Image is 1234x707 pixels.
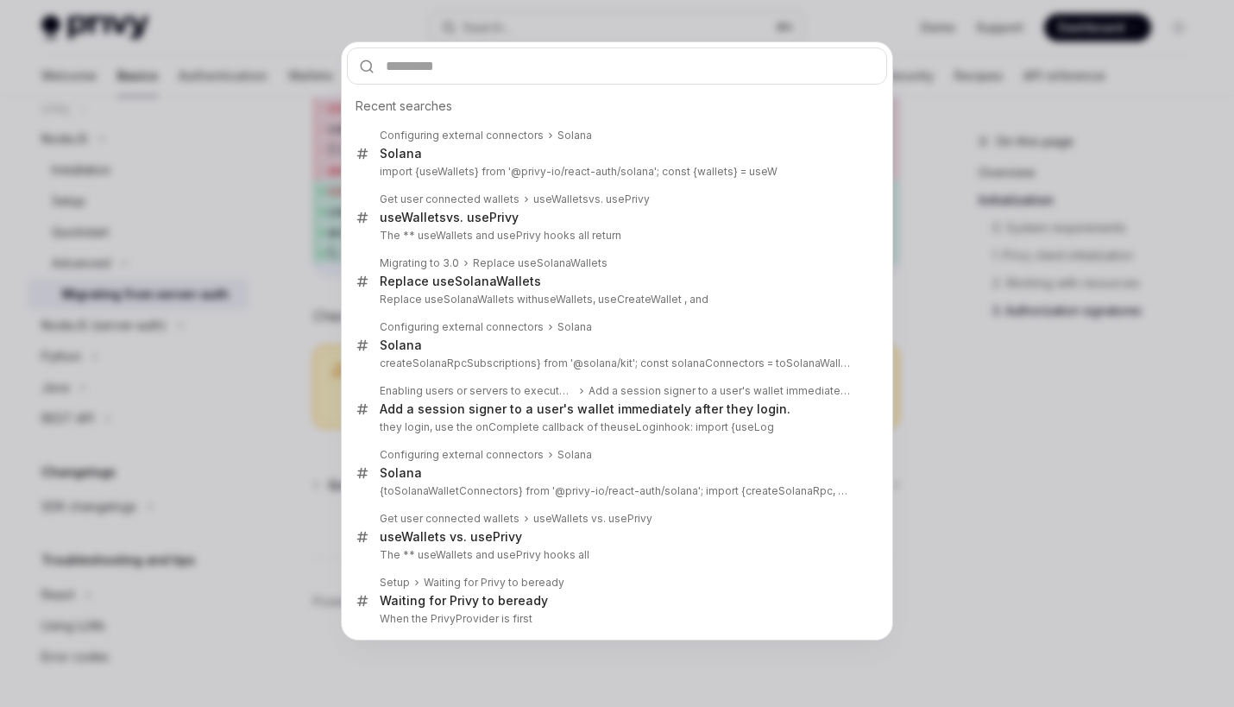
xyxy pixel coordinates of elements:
[380,210,446,224] b: useWallets
[419,165,475,178] b: useWallets
[380,229,851,243] p: The ** useWallets and usePrivy hooks all return
[538,293,593,306] b: useWallets
[380,448,544,462] div: Configuring external connectors
[473,256,608,270] div: Replace useSolanaWallets
[380,593,548,609] div: Waiting for Privy to be
[380,146,422,161] div: Solana
[533,512,582,525] b: useWallet
[380,401,790,417] div: Add a session signer to a user's wallet immediately after they login.
[513,593,548,608] b: ready
[380,529,439,544] b: useWallet
[380,338,422,353] div: Solana
[380,384,575,398] div: Enabling users or servers to execute transactions
[380,165,851,179] p: import { } from '@privy-io/react-auth/solana'; const {wallets} = useW
[356,98,452,115] span: Recent searches
[557,129,592,142] div: Solana
[380,129,544,142] div: Configuring external connectors
[617,420,664,433] b: useLogin
[380,357,851,370] p: createSolanaRpcSubscriptions} from '@solana/kit'; const solanaConnectors = toSolanaWalletConnectors
[533,193,589,205] b: useWallets
[380,193,519,206] div: Get user connected wallets
[535,576,564,589] b: ready
[557,448,592,462] div: Solana
[380,320,544,334] div: Configuring external connectors
[380,484,851,498] p: {toSolanaWalletConnectors} from '@privy-io/react-auth/solana'; import {createSolanaRpc, createSolana
[380,612,851,626] p: When the PrivyProvider is first
[380,512,519,526] div: Get user connected wallets
[380,529,522,545] div: s vs. usePrivy
[380,293,851,306] p: Replace useSolanaWallets with , useCreateWallet , and
[380,274,541,289] div: Replace useSolanaWallets
[557,320,592,334] div: Solana
[533,512,652,526] div: s vs. usePrivy
[589,384,851,398] div: Add a session signer to a user's wallet immediately after they login.
[533,193,650,206] div: vs. usePrivy
[380,210,519,225] div: vs. usePrivy
[380,576,410,590] div: Setup
[380,465,422,481] div: Solana
[380,548,851,562] p: The ** useWallets and usePrivy hooks all
[380,256,459,270] div: Migrating to 3.0
[380,420,851,434] p: they login, use the onComplete callback of the hook: import {useLog
[424,576,564,590] div: Waiting for Privy to be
